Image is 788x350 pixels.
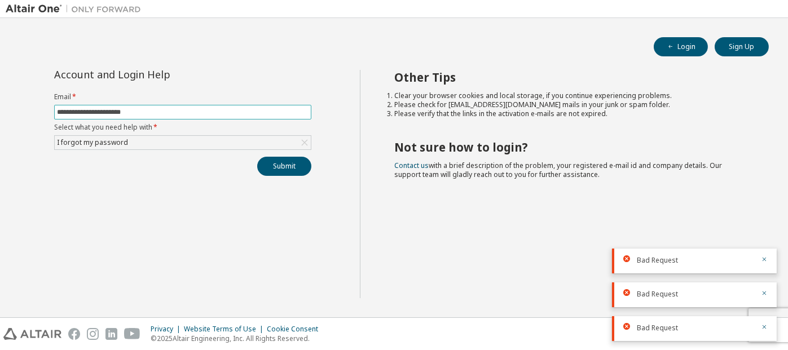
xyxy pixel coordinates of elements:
[267,325,325,334] div: Cookie Consent
[394,161,722,179] span: with a brief description of the problem, your registered e-mail id and company details. Our suppo...
[637,290,678,299] span: Bad Request
[54,92,311,101] label: Email
[54,70,260,79] div: Account and Login Help
[3,328,61,340] img: altair_logo.svg
[394,100,749,109] li: Please check for [EMAIL_ADDRESS][DOMAIN_NAME] mails in your junk or spam folder.
[394,70,749,85] h2: Other Tips
[68,328,80,340] img: facebook.svg
[715,37,769,56] button: Sign Up
[637,256,678,265] span: Bad Request
[105,328,117,340] img: linkedin.svg
[654,37,708,56] button: Login
[394,161,429,170] a: Contact us
[6,3,147,15] img: Altair One
[151,334,325,343] p: © 2025 Altair Engineering, Inc. All Rights Reserved.
[184,325,267,334] div: Website Terms of Use
[394,140,749,154] h2: Not sure how to login?
[394,109,749,118] li: Please verify that the links in the activation e-mails are not expired.
[151,325,184,334] div: Privacy
[257,157,311,176] button: Submit
[87,328,99,340] img: instagram.svg
[54,123,311,132] label: Select what you need help with
[394,91,749,100] li: Clear your browser cookies and local storage, if you continue experiencing problems.
[637,324,678,333] span: Bad Request
[124,328,140,340] img: youtube.svg
[55,136,130,149] div: I forgot my password
[55,136,311,149] div: I forgot my password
